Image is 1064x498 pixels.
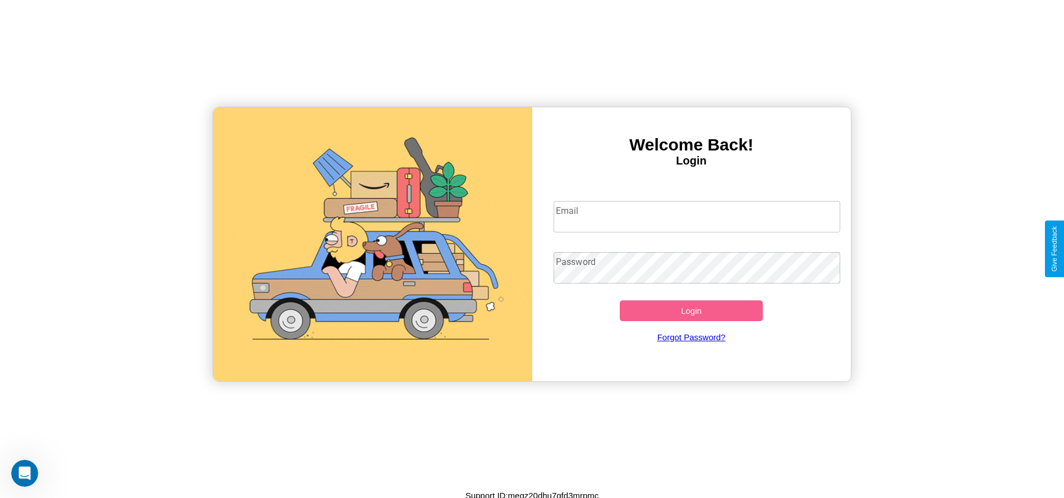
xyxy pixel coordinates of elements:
[11,460,38,487] iframe: Intercom live chat
[532,135,851,154] h3: Welcome Back!
[532,154,851,167] h4: Login
[548,321,835,353] a: Forgot Password?
[213,107,532,381] img: gif
[620,300,763,321] button: Login
[1051,226,1058,272] div: Give Feedback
